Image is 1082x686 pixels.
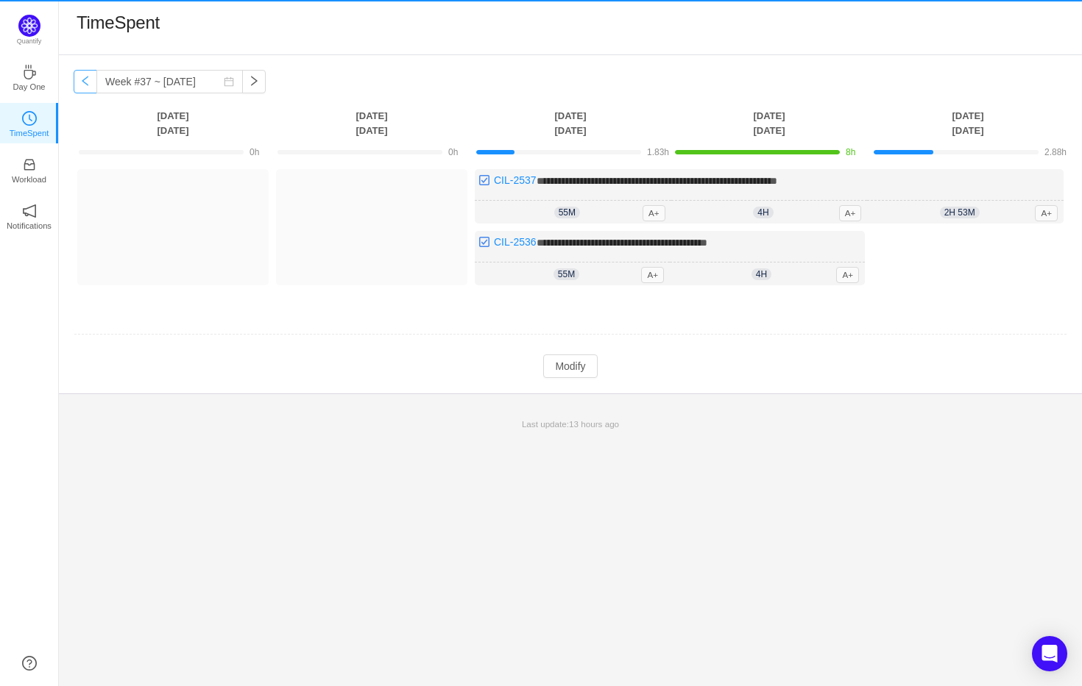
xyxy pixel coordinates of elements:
input: Select a week [96,70,243,93]
a: CIL-2537 [494,174,537,186]
span: 2.88h [1044,147,1067,157]
span: 55m [554,268,579,280]
a: icon: question-circle [22,656,37,671]
span: 2h 53m [940,207,980,218]
th: [DATE] [DATE] [272,108,471,138]
i: icon: calendar [224,76,234,87]
span: A+ [643,205,665,221]
a: icon: clock-circleTimeSpent [22,115,37,130]
span: A+ [641,267,664,283]
p: Notifications [7,219,52,232]
span: 8h [846,147,855,157]
span: Last update: [522,419,619,429]
img: 10318 [478,236,490,248]
span: 0h [448,147,458,157]
p: Quantify [17,37,42,47]
span: 1.83h [647,147,669,157]
button: icon: left [74,70,97,93]
th: [DATE] [DATE] [471,108,670,138]
i: icon: notification [22,204,37,218]
a: icon: inboxWorkload [22,162,37,176]
th: [DATE] [DATE] [670,108,869,138]
div: Open Intercom Messenger [1032,636,1067,671]
a: icon: coffeeDay One [22,69,37,84]
button: Modify [543,354,597,378]
th: [DATE] [DATE] [869,108,1067,138]
i: icon: coffee [22,65,37,79]
a: CIL-2536 [494,236,537,248]
span: A+ [839,205,862,221]
span: 55m [554,207,580,218]
span: 0h [250,147,259,157]
img: 10318 [478,174,490,186]
p: Day One [13,80,45,93]
span: 13 hours ago [569,419,619,429]
span: 4h [752,268,771,280]
h1: TimeSpent [77,12,160,34]
a: icon: notificationNotifications [22,208,37,223]
button: icon: right [242,70,266,93]
span: A+ [836,267,859,283]
i: icon: clock-circle [22,111,37,126]
p: Workload [12,173,46,186]
img: Quantify [18,15,40,37]
span: 4h [753,207,773,218]
p: TimeSpent [10,126,49,140]
i: icon: inbox [22,157,37,172]
span: A+ [1035,205,1058,221]
th: [DATE] [DATE] [74,108,272,138]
